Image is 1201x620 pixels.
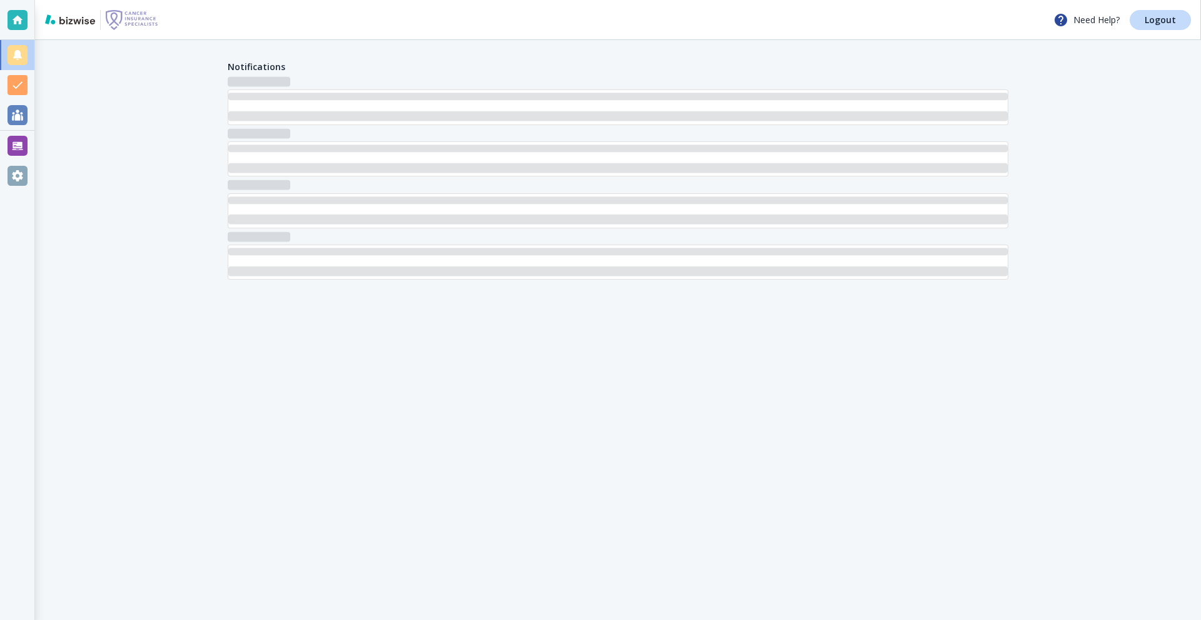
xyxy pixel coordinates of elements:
img: Cancer Insurance Specialists [106,10,158,30]
a: Logout [1130,10,1191,30]
h4: Notifications [228,60,285,73]
img: bizwise [45,14,95,24]
p: Logout [1145,16,1176,24]
p: Need Help? [1053,13,1120,28]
